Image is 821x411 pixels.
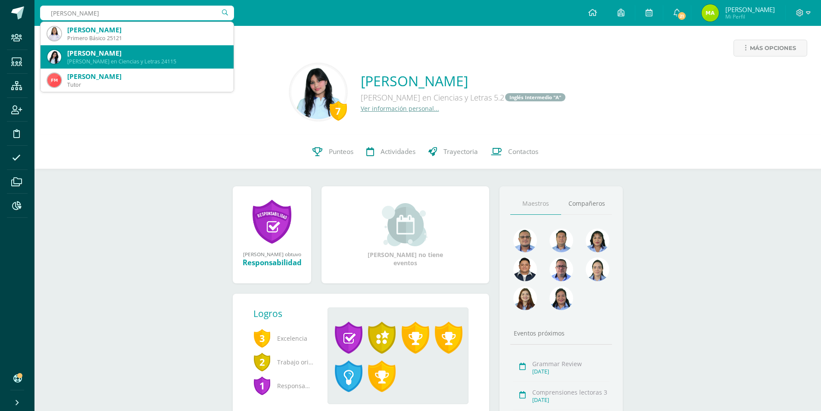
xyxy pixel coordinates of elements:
[361,104,439,113] a: Ver información personal...
[532,396,609,404] div: [DATE]
[253,352,271,372] span: 2
[443,147,478,156] span: Trayectoria
[67,49,227,58] div: [PERSON_NAME]
[253,350,314,374] span: Trabajo original
[67,58,227,65] div: [PERSON_NAME] en Ciencias y Letras 24115
[422,135,484,169] a: Trayectoria
[513,286,537,310] img: a9adb280a5deb02de052525b0213cdb9.png
[329,147,353,156] span: Punteos
[253,328,271,348] span: 3
[381,147,415,156] span: Actividades
[510,329,612,337] div: Eventos próximos
[586,257,609,281] img: 375aecfb130304131abdbe7791f44736.png
[725,13,775,20] span: Mi Perfil
[241,257,303,267] div: Responsabilidad
[47,50,61,64] img: 405f1840c260e0145256b149832dda84.png
[505,93,565,101] a: Inglés Intermedio "A"
[241,251,303,257] div: [PERSON_NAME] obtuvo
[734,40,807,56] a: Más opciones
[725,5,775,14] span: [PERSON_NAME]
[67,81,227,88] div: Tutor
[253,307,321,320] div: Logros
[361,90,566,104] div: [PERSON_NAME] en Ciencias y Letras 5.2
[513,229,537,252] img: 99962f3fa423c9b8099341731b303440.png
[253,376,271,395] span: 1
[67,35,227,42] div: Primero Básico 25121
[549,286,573,310] img: 4a7f7f1a360f3d8e2a3425f4c4febaf9.png
[484,135,545,169] a: Contactos
[291,65,345,119] img: 560fd46695d9fe1639a5f934a7814d2a.png
[702,4,719,22] img: 6b1e82ac4bc77c91773989d943013bd5.png
[67,25,227,35] div: [PERSON_NAME]
[549,229,573,252] img: 2ac039123ac5bd71a02663c3aa063ac8.png
[253,326,314,350] span: Excelencia
[362,203,449,267] div: [PERSON_NAME] no tiene eventos
[253,374,314,398] span: Responsabilidad
[532,360,609,368] div: Grammar Review
[532,368,609,375] div: [DATE]
[47,27,61,41] img: 96ed98c492deba60ea77e76a306b58c9.png
[750,40,796,56] span: Más opciones
[561,193,612,215] a: Compañeros
[677,11,687,21] span: 21
[47,73,61,87] img: ded56c915a93f018a7c484408ee90b0a.png
[40,6,234,20] input: Busca un usuario...
[306,135,360,169] a: Punteos
[360,135,422,169] a: Actividades
[513,257,537,281] img: eccc7a2d5da755eac5968f4df6463713.png
[382,203,429,246] img: event_small.png
[549,257,573,281] img: 30ea9b988cec0d4945cca02c4e803e5a.png
[361,72,566,90] a: [PERSON_NAME]
[586,229,609,252] img: 371adb901e00c108b455316ee4864f9b.png
[330,101,347,121] div: 7
[508,147,538,156] span: Contactos
[532,388,609,396] div: Comprensiones lectoras 3
[510,193,561,215] a: Maestros
[67,72,227,81] div: [PERSON_NAME]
